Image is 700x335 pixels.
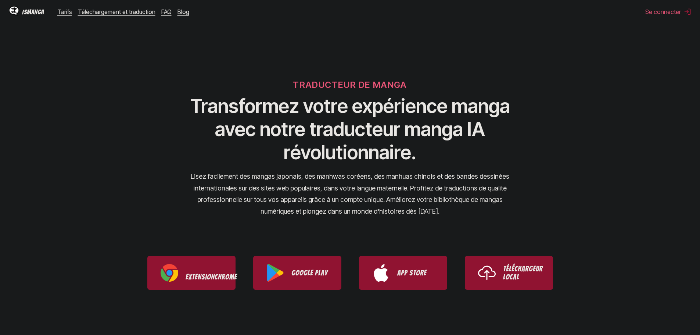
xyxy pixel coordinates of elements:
[253,256,341,290] a: Téléchargez IsManga sur Google Play
[177,8,189,15] a: Blog
[478,264,496,282] img: Icône de téléchargement
[191,172,509,215] font: Lisez facilement des mangas japonais, des manhwas coréens, des manhuas chinois et des bandes dess...
[645,8,691,15] button: Se connecter
[503,265,543,281] font: Téléchargeur local
[147,256,236,290] a: Télécharger l'extension Chrome IsManga
[161,8,172,15] a: FAQ
[9,6,57,18] a: Logo IsMangaIsManga
[186,273,215,281] font: Extension
[161,264,178,282] img: Logo Chrome
[291,269,328,277] font: Google Play
[465,256,553,290] a: Utiliser le téléchargeur local IsManga
[397,269,427,277] font: App Store
[645,8,681,15] font: Se connecter
[684,8,691,15] img: se déconnecter
[215,273,237,281] font: Chrome
[9,6,19,16] img: Logo IsManga
[22,8,44,15] font: IsManga
[359,256,447,290] a: Téléchargez IsManga depuis l’App Store
[266,264,284,282] img: Logo Google Play
[372,264,390,282] img: Logo de l'App Store
[293,79,407,90] font: TRADUCTEUR DE MANGA
[57,8,72,15] a: Tarifs
[78,8,155,15] a: Téléchargement et traduction
[190,95,510,164] font: Transformez votre expérience manga avec notre traducteur manga IA révolutionnaire.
